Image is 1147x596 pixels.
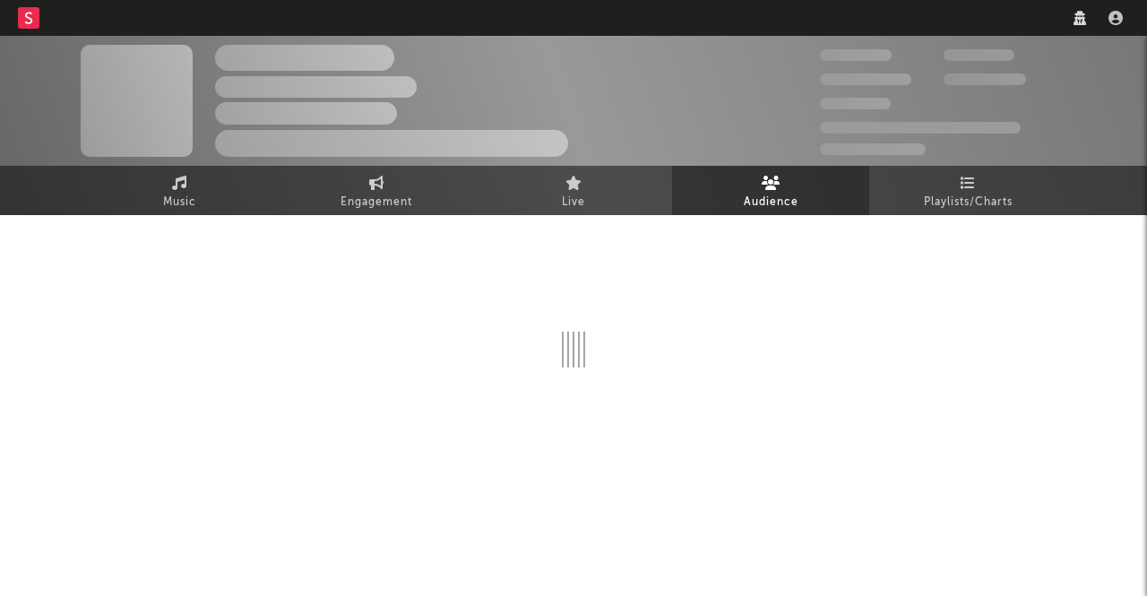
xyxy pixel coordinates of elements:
a: Music [81,166,278,215]
span: 1.000.000 [944,73,1026,85]
span: Live [562,192,585,213]
span: 300.000 [820,49,892,61]
span: Jump Score: 85.0 [820,143,926,155]
a: Audience [672,166,869,215]
span: 100.000 [820,98,891,109]
span: Audience [744,192,798,213]
span: Music [163,192,196,213]
a: Live [475,166,672,215]
span: 50.000.000 [820,73,911,85]
span: 100.000 [944,49,1014,61]
span: Playlists/Charts [924,192,1013,213]
a: Playlists/Charts [869,166,1066,215]
span: 50.000.000 Monthly Listeners [820,122,1021,134]
a: Engagement [278,166,475,215]
span: Engagement [341,192,412,213]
